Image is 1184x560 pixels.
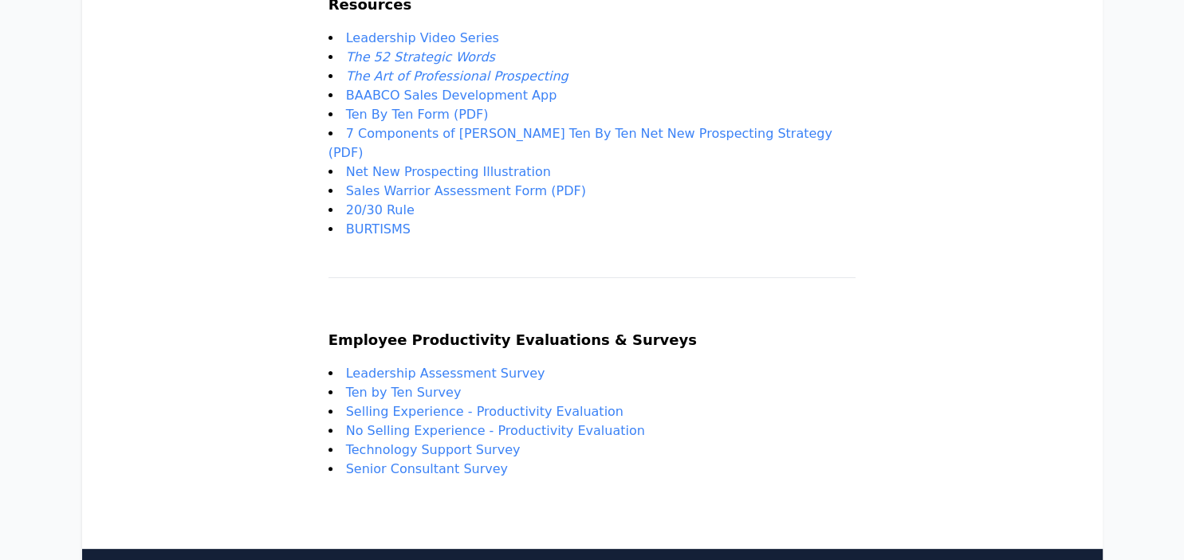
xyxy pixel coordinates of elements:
[346,164,551,179] a: Net New Prospecting Illustration
[346,461,508,476] a: Senior Consultant Survey
[346,202,415,217] a: 20/30 Rule
[346,107,489,122] a: Ten By Ten Form (PDF)
[346,221,411,237] a: BURTISMS
[346,69,568,84] a: The Art of Professional Prospecting
[346,442,521,457] a: Technology Support Survey
[328,329,856,364] h2: Employee Productivity Evaluations & Surveys
[346,49,495,65] a: The 52 Strategic Words
[328,126,832,160] a: ​7 Components of [PERSON_NAME] Ten By Ten Net New Prospecting Strategy (PDF)
[346,88,557,103] a: BAABCO Sales Development App
[346,423,645,438] a: No Selling Experience - Productivity Evaluation
[346,385,462,400] a: Ten by Ten Survey
[346,183,586,198] a: Sales Warrior Assessment Form (PDF)
[346,366,545,381] a: Leadership Assessment Survey
[346,404,623,419] a: Selling Experience - Productivity Evaluation
[346,30,499,45] a: Leadership Video Series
